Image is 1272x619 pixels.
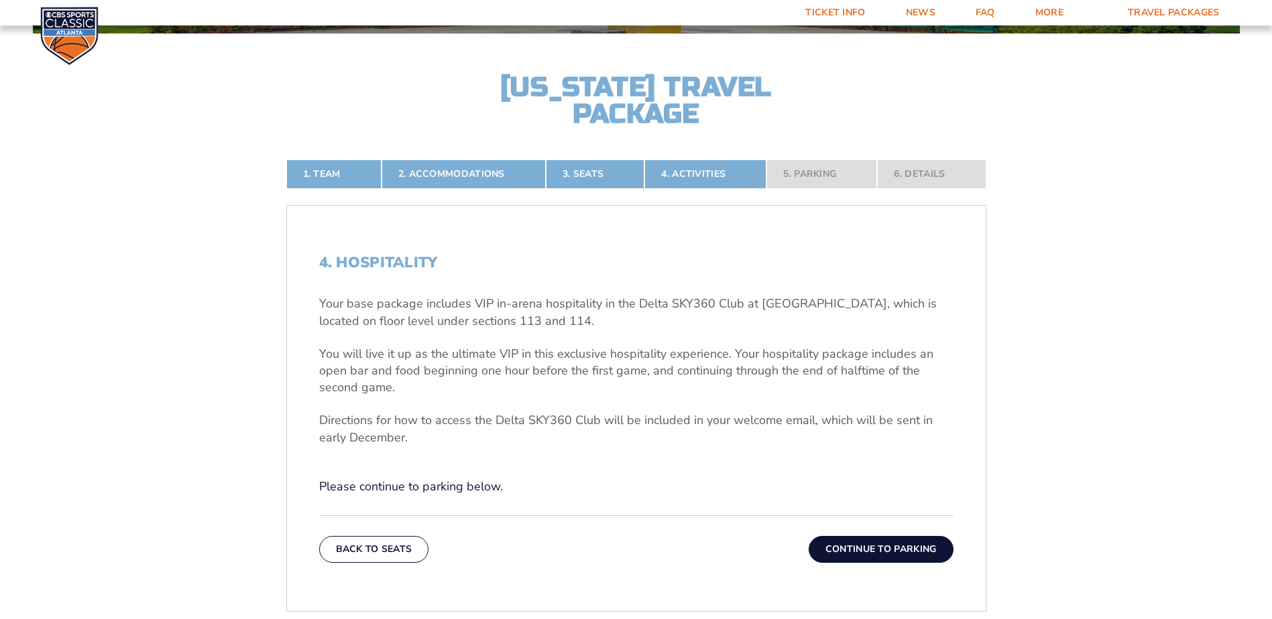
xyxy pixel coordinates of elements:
[319,346,953,397] p: You will live it up as the ultimate VIP in this exclusive hospitality experience. Your hospitalit...
[319,254,953,271] h2: 4. Hospitality
[319,295,953,329] p: Your base package includes VIP in-arena hospitality in the Delta SKY360 Club at [GEOGRAPHIC_DATA]...
[382,159,546,189] a: 2. Accommodations
[319,412,953,445] p: Directions for how to access the Delta SKY360 Club will be included in your welcome email, which ...
[319,478,953,495] p: Please continue to parking below.
[40,7,99,65] img: CBS Sports Classic
[809,536,953,563] button: Continue To Parking
[489,74,784,127] h2: [US_STATE] Travel Package
[319,536,429,563] button: Back To Seats
[546,159,644,189] a: 3. Seats
[286,159,382,189] a: 1. Team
